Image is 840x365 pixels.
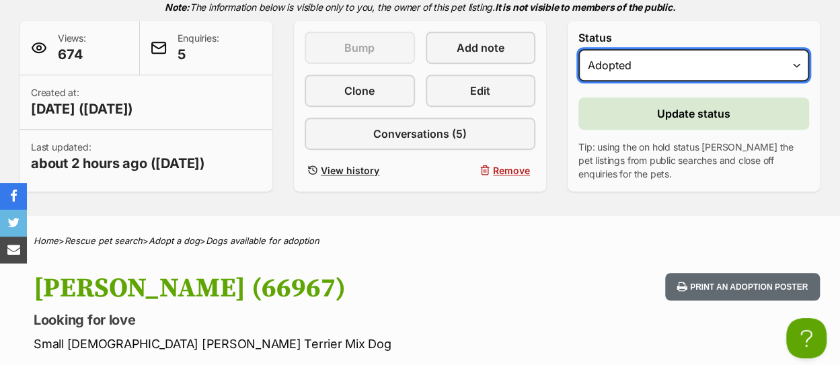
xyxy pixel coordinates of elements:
strong: Note: [165,1,190,13]
span: Clone [344,83,375,99]
iframe: Help Scout Beacon - Open [786,318,827,358]
a: Adopt a dog [149,235,200,246]
a: Home [34,235,59,246]
p: Enquiries: [178,32,219,64]
span: Remove [493,163,530,177]
a: View history [305,161,415,180]
span: 5 [178,45,219,64]
a: Clone [305,75,415,107]
a: Dogs available for adoption [206,235,319,246]
span: Conversations (5) [373,126,467,142]
button: Bump [305,32,415,64]
p: Created at: [31,86,133,118]
a: Edit [426,75,536,107]
p: Tip: using the on hold status [PERSON_NAME] the pet listings from public searches and close off e... [578,140,809,181]
span: Edit [470,83,490,99]
p: Looking for love [34,311,513,329]
a: Conversations (5) [305,118,535,150]
p: Small [DEMOGRAPHIC_DATA] [PERSON_NAME] Terrier Mix Dog [34,335,513,353]
h1: [PERSON_NAME] (66967) [34,273,513,304]
span: Update status [657,106,730,122]
span: 674 [58,45,86,64]
p: Views: [58,32,86,64]
span: View history [321,163,379,177]
p: Last updated: [31,140,205,173]
strong: It is not visible to members of the public. [495,1,676,13]
a: Rescue pet search [65,235,143,246]
button: Remove [426,161,536,180]
span: Bump [344,40,375,56]
button: Print an adoption poster [665,273,820,300]
span: [DATE] ([DATE]) [31,99,133,118]
a: Add note [426,32,536,64]
span: about 2 hours ago ([DATE]) [31,154,205,173]
span: Add note [457,40,504,56]
button: Update status [578,97,809,130]
label: Status [578,32,809,44]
